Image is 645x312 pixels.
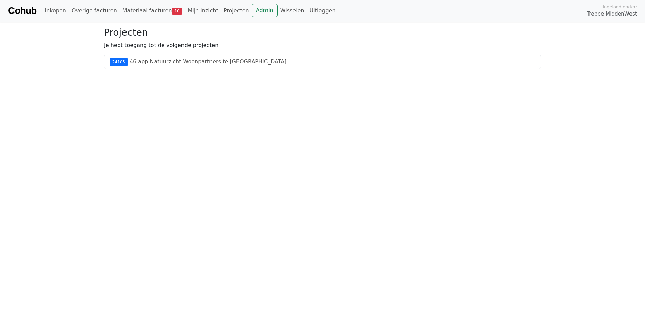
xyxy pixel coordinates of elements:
span: Ingelogd onder: [602,4,637,10]
a: Cohub [8,3,36,19]
a: 46 app Natuurzicht Woonpartners te [GEOGRAPHIC_DATA] [130,58,286,65]
a: Inkopen [42,4,68,18]
span: Trebbe MiddenWest [587,10,637,18]
a: Materiaal facturen10 [120,4,185,18]
a: Projecten [221,4,252,18]
div: 24105 [110,58,128,65]
a: Wisselen [278,4,307,18]
a: Admin [252,4,278,17]
a: Mijn inzicht [185,4,221,18]
a: Uitloggen [307,4,338,18]
a: Overige facturen [69,4,120,18]
h3: Projecten [104,27,541,38]
span: 10 [172,8,183,15]
p: Je hebt toegang tot de volgende projecten [104,41,541,49]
